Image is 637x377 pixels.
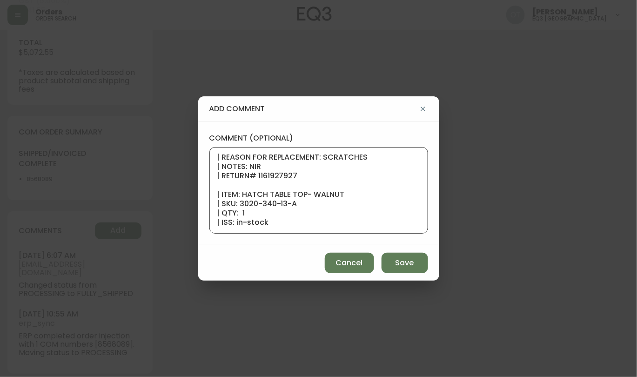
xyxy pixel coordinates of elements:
button: Save [382,253,428,273]
span: Save [396,258,414,268]
textarea: TICKET 4135580 REPLACEMENT PO: 4135580 *COM will be available in AS400 and in the Admin Portal in... [217,153,420,228]
button: Cancel [325,253,374,273]
label: comment (optional) [209,133,428,143]
h4: add comment [209,104,418,114]
span: Cancel [336,258,363,268]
